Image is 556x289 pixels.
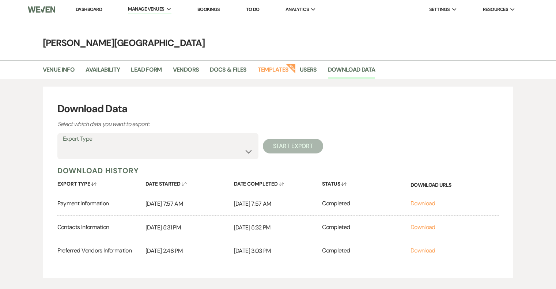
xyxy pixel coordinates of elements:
a: Download [411,223,435,231]
a: Lead Form [131,65,162,79]
p: [DATE] 7:57 AM [234,199,322,209]
a: Download [411,247,435,254]
p: [DATE] 2:46 PM [145,246,234,256]
a: Download [411,199,435,207]
div: Completed [322,239,411,263]
img: Weven Logo [28,2,55,17]
a: Dashboard [76,6,102,12]
h3: Download Data [57,101,499,117]
a: Docs & Files [210,65,246,79]
div: Payment Information [57,192,146,216]
span: Manage Venues [128,5,164,13]
h5: Download History [57,166,499,175]
div: Completed [322,216,411,239]
a: Download Data [328,65,375,79]
a: To Do [246,6,260,12]
button: Start Export [263,139,323,153]
div: Completed [322,192,411,216]
span: Resources [483,6,508,13]
label: Export Type [63,134,253,144]
button: Date Completed [234,175,322,190]
div: Contacts Information [57,216,146,239]
p: [DATE] 7:57 AM [145,199,234,209]
a: Venue Info [43,65,75,79]
a: Vendors [173,65,199,79]
strong: New [286,63,296,73]
h4: [PERSON_NAME][GEOGRAPHIC_DATA] [15,37,541,49]
span: Settings [429,6,450,13]
p: [DATE] 5:32 PM [234,223,322,232]
a: Users [300,65,317,79]
a: Bookings [197,6,220,12]
a: Templates [258,65,289,79]
button: Status [322,175,411,190]
a: Availability [86,65,120,79]
p: [DATE] 3:03 PM [234,246,322,256]
div: Download URLs [411,175,499,192]
p: [DATE] 5:31 PM [145,223,234,232]
button: Date Started [145,175,234,190]
div: Preferred Vendors Information [57,239,146,263]
p: Select which data you want to export: [57,119,313,129]
span: Analytics [285,6,309,13]
button: Export Type [57,175,146,190]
